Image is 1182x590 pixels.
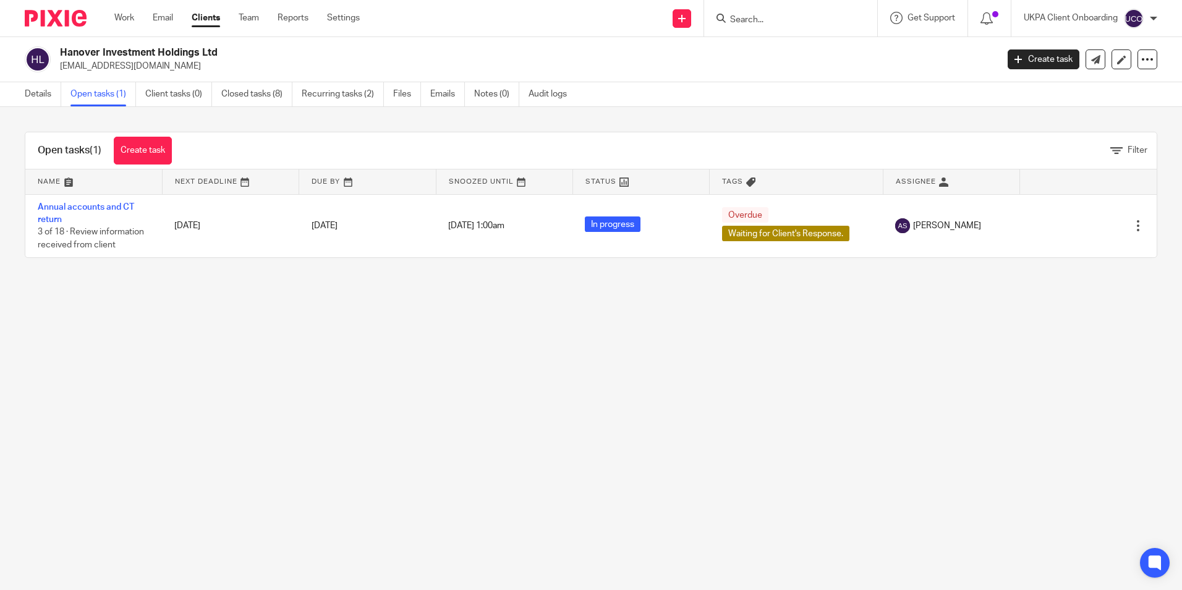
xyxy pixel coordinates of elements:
a: Reports [278,12,308,24]
span: [DATE] 1:00am [448,221,504,230]
a: Settings [327,12,360,24]
span: (1) [90,145,101,155]
a: Team [239,12,259,24]
a: Client tasks (0) [145,82,212,106]
span: Snoozed Until [449,178,514,185]
a: Emails [430,82,465,106]
img: svg%3E [1124,9,1144,28]
span: 3 of 18 · Review information received from client [38,228,144,249]
span: Waiting for Client's Response. [722,226,849,241]
a: Details [25,82,61,106]
h1: Open tasks [38,144,101,157]
span: Filter [1128,146,1147,155]
img: svg%3E [25,46,51,72]
img: svg%3E [895,218,910,233]
p: [EMAIL_ADDRESS][DOMAIN_NAME] [60,60,989,72]
span: Status [585,178,616,185]
span: Overdue [722,207,768,223]
a: Email [153,12,173,24]
td: [DATE] [162,194,299,257]
a: Open tasks (1) [70,82,136,106]
p: UKPA Client Onboarding [1024,12,1118,24]
a: Files [393,82,421,106]
span: In progress [585,216,640,232]
span: Get Support [908,14,955,22]
a: Closed tasks (8) [221,82,292,106]
a: Clients [192,12,220,24]
a: Work [114,12,134,24]
span: [DATE] [312,221,338,230]
img: Pixie [25,10,87,27]
a: Annual accounts and CT return [38,203,134,224]
a: Audit logs [529,82,576,106]
a: Create task [114,137,172,165]
h2: Hanover Investment Holdings Ltd [60,46,803,59]
span: Tags [722,178,743,185]
span: [PERSON_NAME] [913,220,981,232]
input: Search [729,15,840,26]
a: Recurring tasks (2) [302,82,384,106]
a: Notes (0) [474,82,519,106]
a: Create task [1008,49,1079,69]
